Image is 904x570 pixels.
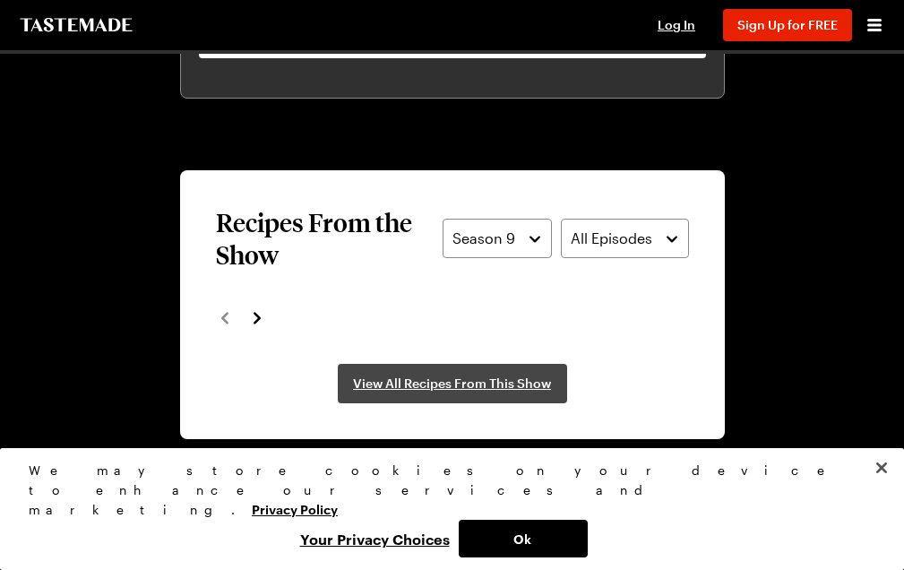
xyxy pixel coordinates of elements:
[863,13,886,37] button: Open menu
[459,520,588,557] button: Ok
[723,9,852,41] button: Sign Up for FREE
[571,228,652,249] span: All Episodes
[291,520,459,557] button: Your Privacy Choices
[252,500,338,517] a: More information about your privacy, opens in a new tab
[641,16,712,34] button: Log In
[338,364,567,403] a: View All Recipes From This Show
[443,219,552,258] button: Season 9
[561,219,689,258] button: All Episodes
[216,206,443,271] h2: Recipes From the Show
[216,307,234,328] button: navigate to previous item
[862,448,901,488] button: Close
[737,17,838,32] span: Sign Up for FREE
[353,375,551,393] span: View All Recipes From This Show
[452,228,515,249] span: Season 9
[29,461,860,557] div: Privacy
[248,307,266,328] button: navigate to next item
[658,17,695,32] span: Log In
[18,18,134,32] a: To Tastemade Home Page
[29,461,860,520] div: We may store cookies on your device to enhance our services and marketing.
